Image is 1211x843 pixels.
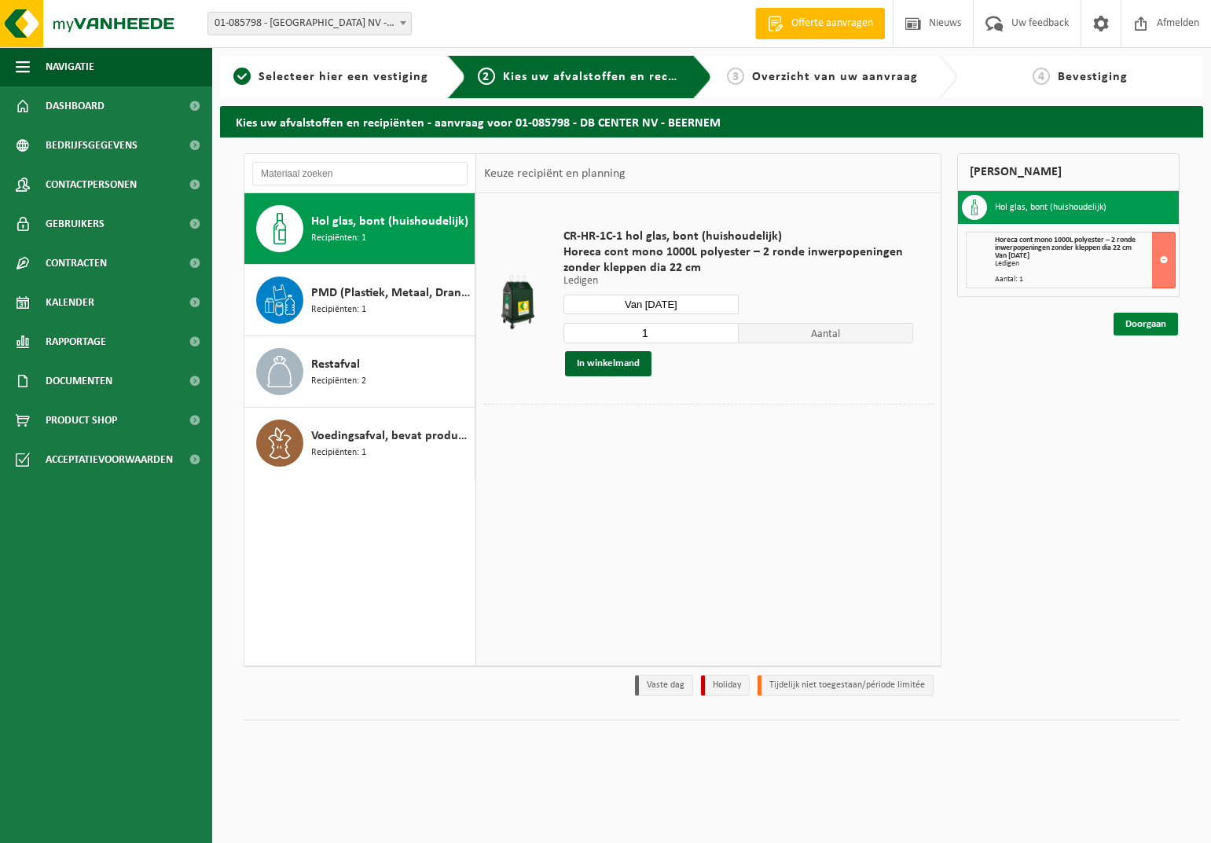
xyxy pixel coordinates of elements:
[46,126,138,165] span: Bedrijfsgegevens
[46,204,105,244] span: Gebruikers
[563,295,739,314] input: Selecteer datum
[478,68,495,85] span: 2
[565,351,651,376] button: In winkelmand
[46,244,107,283] span: Contracten
[739,323,914,343] span: Aantal
[995,260,1175,268] div: Ledigen
[207,12,412,35] span: 01-085798 - DB CENTER NV - BEERNEM
[311,355,360,374] span: Restafval
[563,276,913,287] p: Ledigen
[635,675,693,696] li: Vaste dag
[244,193,475,265] button: Hol glas, bont (huishoudelijk) Recipiënten: 1
[311,231,366,246] span: Recipiënten: 1
[311,445,366,460] span: Recipiënten: 1
[752,71,918,83] span: Overzicht van uw aanvraag
[46,47,94,86] span: Navigatie
[758,675,934,696] li: Tijdelijk niet toegestaan/période limitée
[252,162,468,185] input: Materiaal zoeken
[46,401,117,440] span: Product Shop
[244,336,475,408] button: Restafval Recipiënten: 2
[701,675,750,696] li: Holiday
[220,106,1203,137] h2: Kies uw afvalstoffen en recipiënten - aanvraag voor 01-085798 - DB CENTER NV - BEERNEM
[1033,68,1050,85] span: 4
[755,8,885,39] a: Offerte aanvragen
[228,68,435,86] a: 1Selecteer hier een vestiging
[503,71,719,83] span: Kies uw afvalstoffen en recipiënten
[995,236,1136,252] span: Horeca cont mono 1000L polyester – 2 ronde inwerpopeningen zonder kleppen dia 22 cm
[46,440,173,479] span: Acceptatievoorwaarden
[563,229,913,244] span: CR-HR-1C-1 hol glas, bont (huishoudelijk)
[311,374,366,389] span: Recipiënten: 2
[1058,71,1128,83] span: Bevestiging
[563,244,913,276] span: Horeca cont mono 1000L polyester – 2 ronde inwerpopeningen zonder kleppen dia 22 cm
[995,276,1175,284] div: Aantal: 1
[46,283,94,322] span: Kalender
[727,68,744,85] span: 3
[46,165,137,204] span: Contactpersonen
[476,154,633,193] div: Keuze recipiënt en planning
[46,361,112,401] span: Documenten
[46,322,106,361] span: Rapportage
[1114,313,1178,335] a: Doorgaan
[233,68,251,85] span: 1
[995,251,1029,260] strong: Van [DATE]
[787,16,877,31] span: Offerte aanvragen
[259,71,428,83] span: Selecteer hier een vestiging
[244,265,475,336] button: PMD (Plastiek, Metaal, Drankkartons) (bedrijven) Recipiënten: 1
[311,427,471,445] span: Voedingsafval, bevat producten van dierlijke oorsprong, gemengde verpakking (exclusief glas), cat...
[995,195,1106,220] h3: Hol glas, bont (huishoudelijk)
[208,13,411,35] span: 01-085798 - DB CENTER NV - BEERNEM
[311,302,366,317] span: Recipiënten: 1
[311,212,468,231] span: Hol glas, bont (huishoudelijk)
[244,408,475,478] button: Voedingsafval, bevat producten van dierlijke oorsprong, gemengde verpakking (exclusief glas), cat...
[46,86,105,126] span: Dashboard
[957,153,1180,191] div: [PERSON_NAME]
[311,284,471,302] span: PMD (Plastiek, Metaal, Drankkartons) (bedrijven)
